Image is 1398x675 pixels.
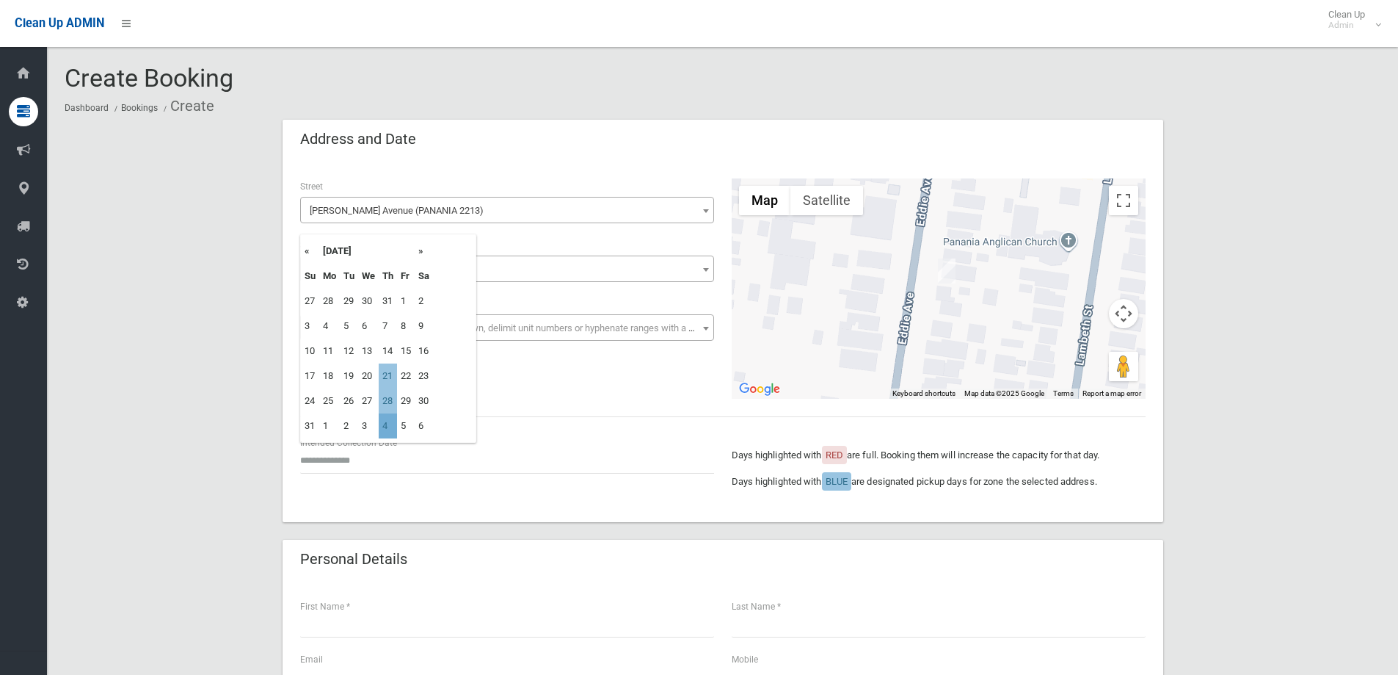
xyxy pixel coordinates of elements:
header: Address and Date [283,125,434,154]
span: Eddie Avenue (PANANIA 2213) [304,201,710,221]
td: 3 [358,414,379,438]
td: 10 [301,339,319,364]
td: 26 [340,389,358,414]
td: 8 [397,314,415,339]
td: 1 [319,414,340,438]
td: 7 [379,314,397,339]
td: 4 [319,314,340,339]
li: Create [160,93,214,120]
td: 31 [379,289,397,314]
th: « [301,239,319,264]
td: 12 [340,339,358,364]
td: 28 [319,289,340,314]
span: 13 [304,259,710,280]
small: Admin [1328,20,1365,31]
span: Map data ©2025 Google [964,389,1044,397]
a: Report a map error [1082,389,1141,397]
td: 29 [397,389,415,414]
th: Th [379,264,397,289]
button: Map camera controls [1109,299,1138,328]
th: [DATE] [319,239,415,264]
div: 13 Eddie Avenue, PANANIA NSW 2213 [938,259,955,284]
button: Drag Pegman onto the map to open Street View [1109,352,1138,381]
a: Dashboard [65,103,109,113]
td: 30 [358,289,379,314]
button: Show satellite imagery [790,186,863,215]
td: 28 [379,389,397,414]
td: 22 [397,364,415,389]
button: Show street map [739,186,790,215]
span: Create Booking [65,63,233,93]
td: 19 [340,364,358,389]
span: Select the unit number from the dropdown, delimit unit numbers or hyphenate ranges with a comma [310,322,720,333]
td: 20 [358,364,379,389]
img: Google [735,380,784,399]
span: RED [826,450,843,461]
td: 25 [319,389,340,414]
td: 5 [340,314,358,339]
td: 2 [415,289,433,314]
a: Terms [1053,389,1074,397]
td: 23 [415,364,433,389]
th: Tu [340,264,358,289]
td: 11 [319,339,340,364]
th: Fr [397,264,415,289]
span: BLUE [826,476,848,487]
header: Personal Details [283,545,425,574]
td: 27 [358,389,379,414]
span: Eddie Avenue (PANANIA 2213) [300,197,714,223]
td: 27 [301,289,319,314]
td: 6 [358,314,379,339]
td: 24 [301,389,319,414]
td: 13 [358,339,379,364]
button: Keyboard shortcuts [892,389,955,399]
td: 4 [379,414,397,438]
td: 17 [301,364,319,389]
td: 5 [397,414,415,438]
th: We [358,264,379,289]
td: 18 [319,364,340,389]
td: 9 [415,314,433,339]
td: 2 [340,414,358,438]
span: Clean Up [1321,9,1380,31]
td: 31 [301,414,319,438]
td: 21 [379,364,397,389]
td: 30 [415,389,433,414]
span: Clean Up ADMIN [15,16,104,30]
a: Open this area in Google Maps (opens a new window) [735,380,784,399]
a: Bookings [121,103,158,113]
th: Mo [319,264,340,289]
th: Sa [415,264,433,289]
p: Days highlighted with are full. Booking them will increase the capacity for that day. [732,447,1146,464]
span: 13 [300,256,714,282]
p: Days highlighted with are designated pickup days for zone the selected address. [732,473,1146,491]
td: 14 [379,339,397,364]
th: » [415,239,433,264]
td: 1 [397,289,415,314]
button: Toggle fullscreen view [1109,186,1138,215]
td: 6 [415,414,433,438]
td: 29 [340,289,358,314]
td: 15 [397,339,415,364]
th: Su [301,264,319,289]
td: 3 [301,314,319,339]
td: 16 [415,339,433,364]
